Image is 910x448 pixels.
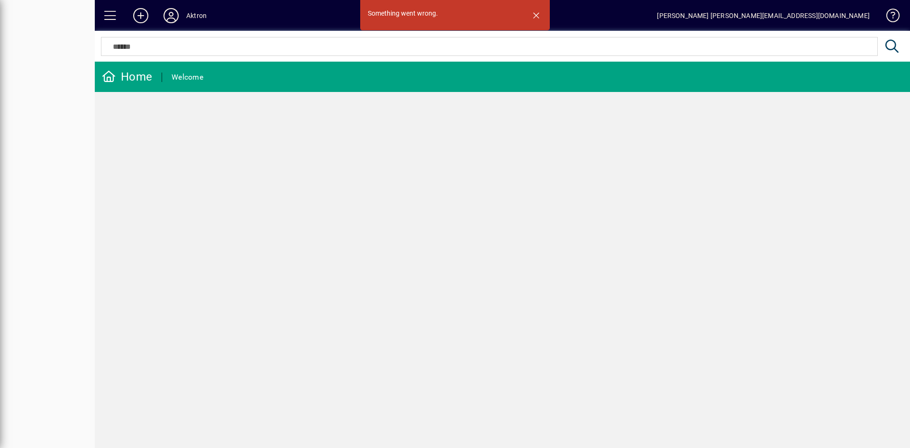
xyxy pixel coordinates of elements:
div: Aktron [186,8,207,23]
button: Profile [156,7,186,24]
div: Welcome [172,70,203,85]
div: [PERSON_NAME] [PERSON_NAME][EMAIL_ADDRESS][DOMAIN_NAME] [657,8,870,23]
button: Add [126,7,156,24]
a: Knowledge Base [879,2,898,33]
div: Home [102,69,152,84]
